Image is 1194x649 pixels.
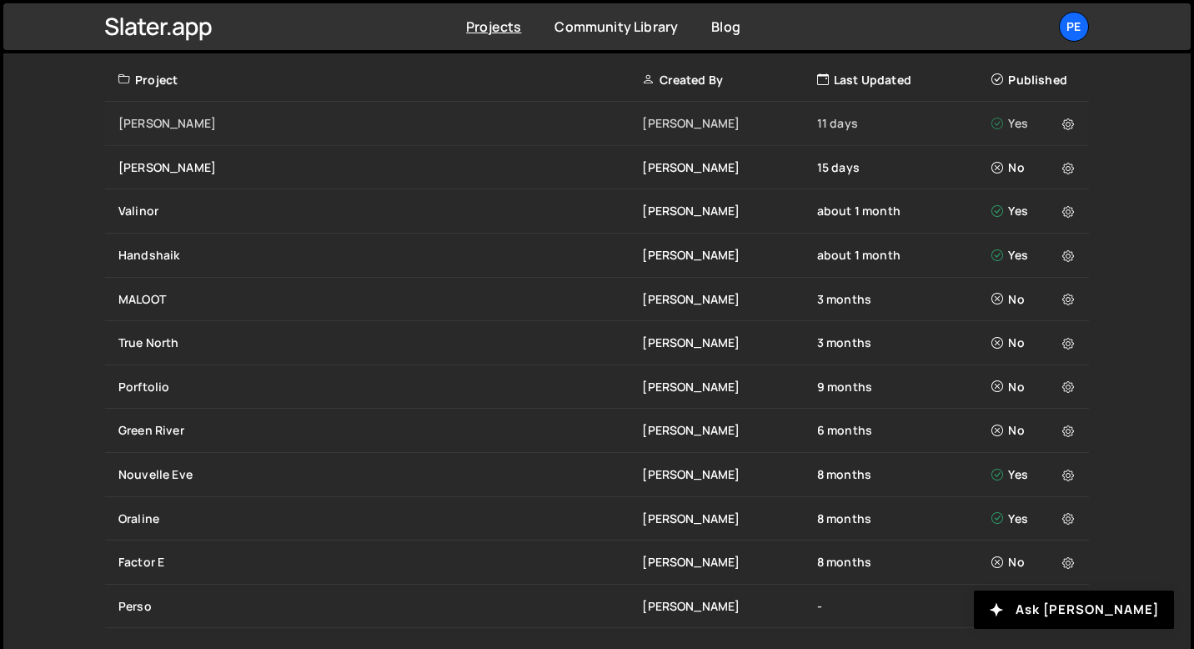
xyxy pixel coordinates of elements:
[642,291,816,308] div: [PERSON_NAME]
[991,159,1079,176] div: No
[105,321,1089,365] a: True North [PERSON_NAME] 3 months No
[642,115,816,132] div: [PERSON_NAME]
[118,554,642,571] div: Factor E
[642,511,816,527] div: [PERSON_NAME]
[642,554,816,571] div: [PERSON_NAME]
[118,466,642,483] div: Nouvelle Eve
[642,203,816,219] div: [PERSON_NAME]
[991,466,1079,483] div: Yes
[118,291,642,308] div: MALOOT
[105,189,1089,234] a: Valinor [PERSON_NAME] about 1 month Yes
[817,511,991,527] div: 8 months
[817,203,991,219] div: about 1 month
[991,203,1079,219] div: Yes
[466,18,521,36] a: Projects
[118,203,642,219] div: Valinor
[642,335,816,351] div: [PERSON_NAME]
[118,247,642,264] div: Handshaik
[105,453,1089,497] a: Nouvelle Eve [PERSON_NAME] 8 months Yes
[105,409,1089,453] a: Green River [PERSON_NAME] 6 months No
[817,335,991,351] div: 3 months
[105,102,1089,146] a: [PERSON_NAME] [PERSON_NAME] 11 days Yes
[991,335,1079,351] div: No
[642,466,816,483] div: [PERSON_NAME]
[817,466,991,483] div: 8 months
[105,278,1089,322] a: MALOOT [PERSON_NAME] 3 months No
[105,497,1089,541] a: Oraline [PERSON_NAME] 8 months Yes
[817,554,991,571] div: 8 months
[105,541,1089,585] a: Factor E [PERSON_NAME] 8 months No
[554,18,678,36] a: Community Library
[642,247,816,264] div: [PERSON_NAME]
[118,115,642,132] div: [PERSON_NAME]
[642,422,816,439] div: [PERSON_NAME]
[991,511,1079,527] div: Yes
[642,598,816,615] div: [PERSON_NAME]
[817,379,991,395] div: 9 months
[118,379,642,395] div: Porftolio
[105,365,1089,410] a: Porftolio [PERSON_NAME] 9 months No
[105,585,1089,629] a: Perso [PERSON_NAME] - No
[711,18,740,36] a: Blog
[642,159,816,176] div: [PERSON_NAME]
[817,159,991,176] div: 15 days
[817,598,991,615] div: -
[118,598,642,615] div: Perso
[642,379,816,395] div: [PERSON_NAME]
[974,591,1174,629] button: Ask [PERSON_NAME]
[817,72,991,88] div: Last Updated
[991,554,1079,571] div: No
[991,115,1079,132] div: Yes
[991,422,1079,439] div: No
[991,379,1079,395] div: No
[105,146,1089,190] a: [PERSON_NAME] [PERSON_NAME] 15 days No
[991,291,1079,308] div: No
[118,511,642,527] div: Oraline
[817,291,991,308] div: 3 months
[817,115,991,132] div: 11 days
[118,72,642,88] div: Project
[991,247,1079,264] div: Yes
[118,422,642,439] div: Green River
[118,159,642,176] div: [PERSON_NAME]
[1059,12,1089,42] a: Pe
[817,422,991,439] div: 6 months
[991,72,1079,88] div: Published
[817,247,991,264] div: about 1 month
[642,72,816,88] div: Created By
[118,335,642,351] div: True North
[105,234,1089,278] a: Handshaik [PERSON_NAME] about 1 month Yes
